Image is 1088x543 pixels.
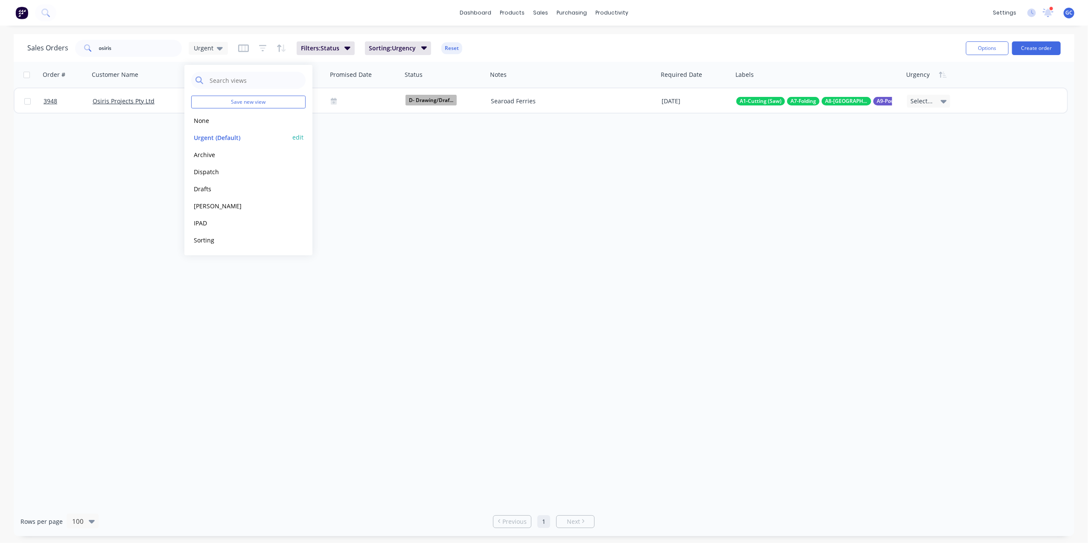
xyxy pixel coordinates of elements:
button: Filters:Status [297,41,355,55]
button: None [191,116,289,126]
div: products [496,6,529,19]
div: Notes [490,70,507,79]
div: Status [405,70,423,79]
ul: Pagination [490,515,598,528]
div: Customer Name [92,70,138,79]
span: 3948 [44,97,57,105]
input: Search... [99,40,182,57]
button: Archive [191,150,289,160]
a: dashboard [455,6,496,19]
div: settings [989,6,1021,19]
span: Sorting: Urgency [369,44,416,53]
button: Urgent (Default) [191,133,289,143]
span: D- Drawing/Draf... [405,95,457,105]
div: sales [529,6,552,19]
button: Create order [1012,41,1061,55]
div: [DATE] [662,97,729,105]
div: Required Date [661,70,702,79]
span: Next [567,517,580,526]
div: Order # [43,70,65,79]
div: purchasing [552,6,591,19]
span: Urgent [194,44,213,53]
span: A8-[GEOGRAPHIC_DATA] [825,97,868,105]
button: [PERSON_NAME] [191,201,289,211]
button: Sorting [191,235,289,245]
span: A1-Cutting (Saw) [740,97,782,105]
div: Labels [735,70,754,79]
a: 3948 [44,88,93,114]
button: Drafts [191,184,289,194]
span: GC [1065,9,1073,17]
a: Page 1 is your current page [537,515,550,528]
button: Sorting:Urgency [365,41,432,55]
span: Select... [910,97,933,105]
a: Osiris Projects Pty Ltd [93,97,155,105]
span: A9-Powdercoating [877,97,919,105]
button: Options [966,41,1009,55]
a: Previous page [493,517,531,526]
div: Urgency [906,70,930,79]
button: Save new view [191,96,306,108]
span: Previous [502,517,527,526]
div: Promised Date [330,70,372,79]
span: Rows per page [20,517,63,526]
input: Search views [209,72,301,89]
span: Filters: Status [301,44,339,53]
div: productivity [591,6,633,19]
button: edit [292,133,303,142]
button: A1-Cutting (Saw)A7-FoldingA8-[GEOGRAPHIC_DATA]A9-Powdercoating [736,97,923,105]
h1: Sales Orders [27,44,68,52]
span: A7-Folding [790,97,816,105]
button: Reset [441,42,462,54]
img: Factory [15,6,28,19]
div: Searoad Ferries [491,97,647,105]
button: IPAD [191,218,289,228]
button: Dispatch [191,167,289,177]
a: Next page [557,517,594,526]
